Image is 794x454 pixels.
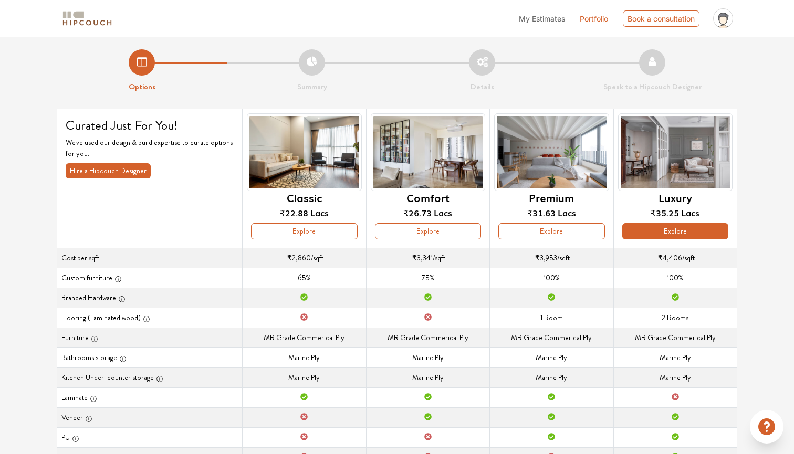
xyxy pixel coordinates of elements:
[366,248,489,268] td: /sqft
[434,206,452,219] span: Lacs
[613,268,737,288] td: 100%
[375,223,481,239] button: Explore
[243,347,366,367] td: Marine Ply
[66,137,234,159] p: We've used our design & build expertise to curate options for you.
[490,347,613,367] td: Marine Ply
[623,10,699,27] div: Book a consultation
[613,328,737,347] td: MR Grade Commerical Ply
[490,367,613,387] td: Marine Ply
[681,206,699,219] span: Lacs
[471,81,494,92] strong: Details
[412,252,433,263] span: ₹3,341
[243,367,366,387] td: Marine Ply
[243,328,366,347] td: MR Grade Commerical Ply
[57,427,243,447] th: PU
[490,248,613,268] td: /sqft
[57,367,243,387] th: Kitchen Under-counter storage
[490,328,613,347] td: MR Grade Commerical Ply
[603,81,702,92] strong: Speak to a Hipcouch Designer
[243,248,366,268] td: /sqft
[57,308,243,328] th: Flooring (Laminated wood)
[66,118,234,133] h4: Curated Just For You!
[580,13,608,24] a: Portfolio
[297,81,327,92] strong: Summary
[618,113,733,192] img: header-preview
[535,252,557,263] span: ₹3,953
[406,191,450,204] h6: Comfort
[490,268,613,288] td: 100%
[129,81,155,92] strong: Options
[366,268,489,288] td: 75%
[57,328,243,347] th: Furniture
[658,252,682,263] span: ₹4,406
[659,191,692,204] h6: Luxury
[66,163,151,178] button: Hire a Hipcouch Designer
[61,7,113,30] span: logo-horizontal.svg
[247,113,361,192] img: header-preview
[613,347,737,367] td: Marine Ply
[61,9,113,28] img: logo-horizontal.svg
[366,328,489,347] td: MR Grade Commerical Ply
[613,308,737,328] td: 2 Rooms
[57,347,243,367] th: Bathrooms storage
[280,206,308,219] span: ₹22.88
[57,288,243,308] th: Branded Hardware
[57,248,243,268] th: Cost per sqft
[613,367,737,387] td: Marine Ply
[613,248,737,268] td: /sqft
[622,223,728,239] button: Explore
[366,367,489,387] td: Marine Ply
[243,268,366,288] td: 65%
[651,206,679,219] span: ₹35.25
[490,308,613,328] td: 1 Room
[371,113,485,192] img: header-preview
[558,206,576,219] span: Lacs
[310,206,329,219] span: Lacs
[287,252,311,263] span: ₹2,860
[498,223,604,239] button: Explore
[494,113,609,192] img: header-preview
[366,347,489,367] td: Marine Ply
[251,223,357,239] button: Explore
[57,387,243,407] th: Laminate
[287,191,322,204] h6: Classic
[403,206,432,219] span: ₹26.73
[57,407,243,427] th: Veneer
[57,268,243,288] th: Custom furniture
[519,14,565,23] span: My Estimates
[529,191,574,204] h6: Premium
[527,206,556,219] span: ₹31.63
